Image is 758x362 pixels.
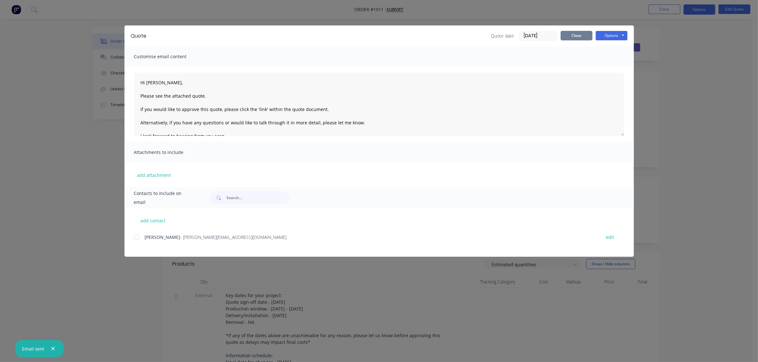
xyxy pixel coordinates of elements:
button: Close [561,31,592,40]
textarea: Hi [PERSON_NAME], Please see the attached quote. If you would like to approve this quote, please ... [134,73,624,136]
span: Contacts to include on email [134,189,194,207]
div: Email sent [22,345,44,352]
input: Search... [226,191,289,204]
button: edit [602,233,618,241]
span: Customise email content [134,52,204,61]
span: Quote date [491,32,514,39]
button: Options [596,31,627,40]
span: - [PERSON_NAME][EMAIL_ADDRESS][DOMAIN_NAME] [181,234,287,240]
div: Quote [131,32,147,40]
span: [PERSON_NAME] [145,234,181,240]
button: add attachment [134,170,174,180]
span: Attachments to include [134,148,204,157]
button: add contact [134,216,172,225]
